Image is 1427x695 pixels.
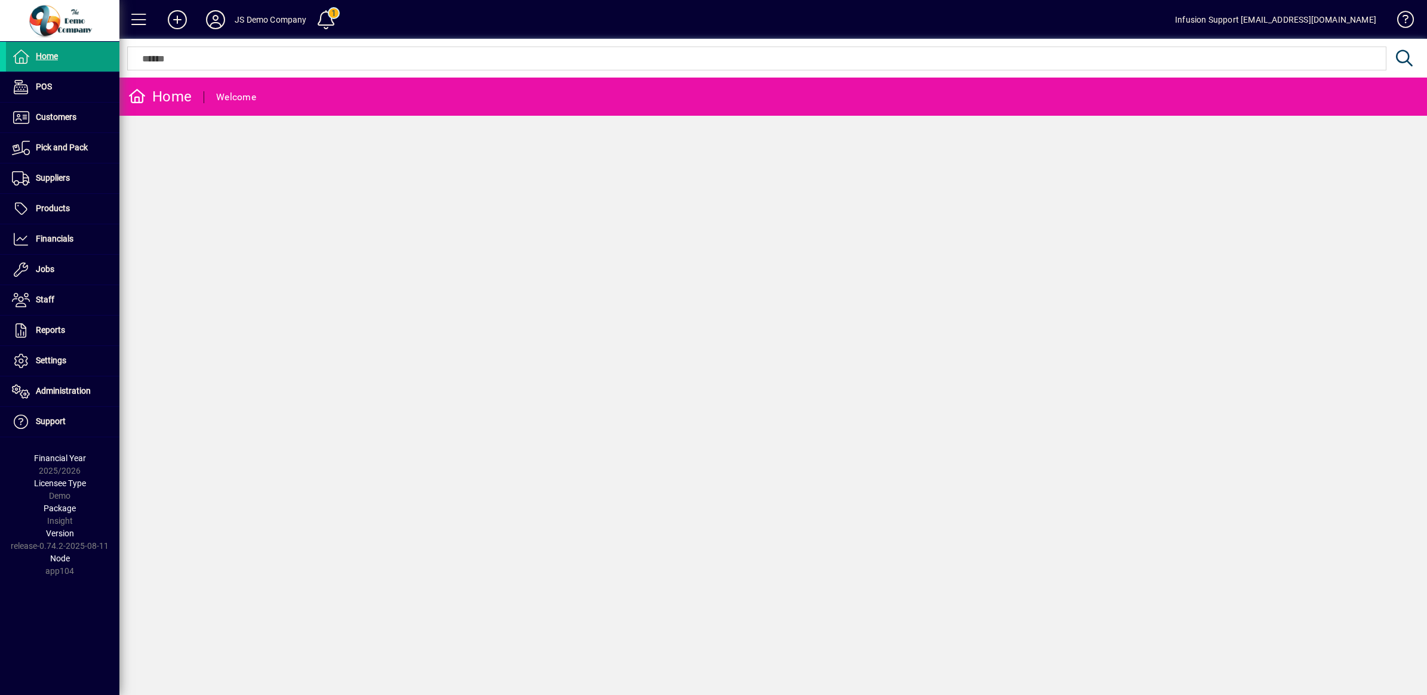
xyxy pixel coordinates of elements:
[6,194,119,224] a: Products
[6,407,119,437] a: Support
[36,356,66,365] span: Settings
[50,554,70,563] span: Node
[1388,2,1412,41] a: Knowledge Base
[46,529,74,538] span: Version
[235,10,307,29] div: JS Demo Company
[44,504,76,513] span: Package
[128,87,192,106] div: Home
[6,285,119,315] a: Staff
[36,264,54,274] span: Jobs
[36,416,66,426] span: Support
[36,112,76,122] span: Customers
[6,163,119,193] a: Suppliers
[6,346,119,376] a: Settings
[36,234,73,243] span: Financials
[36,51,58,61] span: Home
[216,88,256,107] div: Welcome
[196,9,235,30] button: Profile
[36,295,54,304] span: Staff
[6,103,119,132] a: Customers
[36,203,70,213] span: Products
[36,143,88,152] span: Pick and Pack
[34,453,86,463] span: Financial Year
[36,325,65,335] span: Reports
[6,72,119,102] a: POS
[36,82,52,91] span: POS
[6,316,119,345] a: Reports
[36,173,70,183] span: Suppliers
[1175,10,1376,29] div: Infusion Support [EMAIL_ADDRESS][DOMAIN_NAME]
[158,9,196,30] button: Add
[6,133,119,163] a: Pick and Pack
[36,386,91,396] span: Administration
[6,224,119,254] a: Financials
[34,478,86,488] span: Licensee Type
[6,376,119,406] a: Administration
[6,255,119,285] a: Jobs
